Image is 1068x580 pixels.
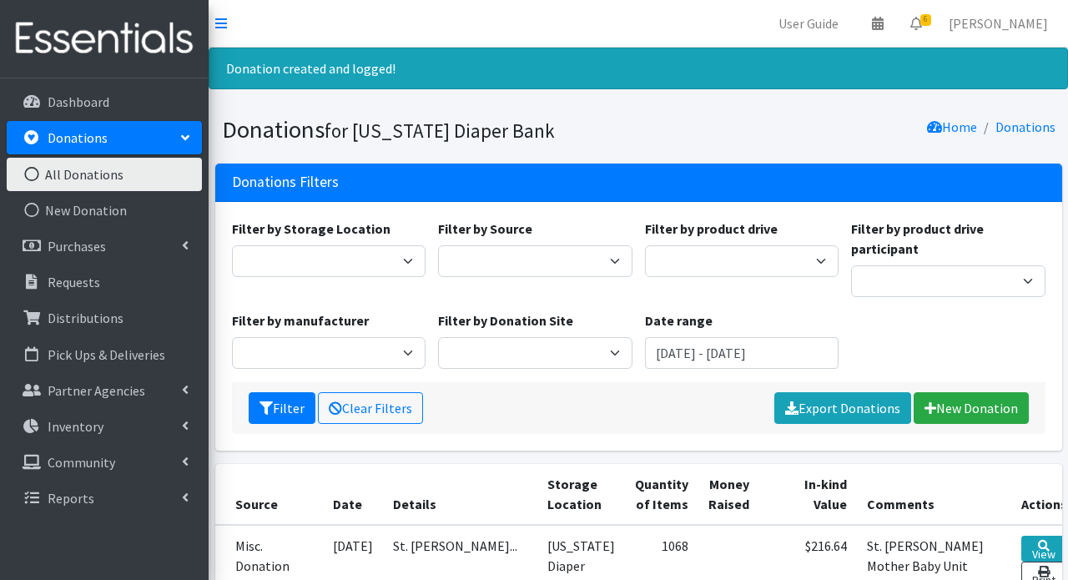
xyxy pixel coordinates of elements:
small: for [US_STATE] Diaper Bank [325,119,555,143]
th: Money Raised [698,464,759,525]
h3: Donations Filters [232,174,339,191]
p: Requests [48,274,100,290]
div: Donation created and logged! [209,48,1068,89]
p: Dashboard [48,93,109,110]
p: Distributions [48,310,123,326]
p: Community [48,454,115,471]
p: Reports [48,490,94,507]
a: View [1021,536,1067,562]
a: Partner Agencies [7,374,202,407]
input: January 1, 2011 - December 31, 2011 [645,337,839,369]
a: Pick Ups & Deliveries [7,338,202,371]
th: Storage Location [537,464,625,525]
a: User Guide [765,7,852,40]
label: Filter by product drive [645,219,778,239]
a: Dashboard [7,85,202,119]
label: Filter by product drive participant [851,219,1045,259]
span: 6 [920,14,931,26]
label: Filter by Source [438,219,532,239]
a: New Donation [914,392,1029,424]
a: Purchases [7,229,202,263]
th: Comments [857,464,1011,525]
a: Reports [7,482,202,515]
a: Community [7,446,202,479]
a: New Donation [7,194,202,227]
p: Partner Agencies [48,382,145,399]
label: Filter by manufacturer [232,310,369,330]
p: Purchases [48,238,106,255]
p: Inventory [48,418,103,435]
a: Donations [7,121,202,154]
button: Filter [249,392,315,424]
img: HumanEssentials [7,11,202,67]
p: Donations [48,129,108,146]
a: Home [927,119,977,135]
h1: Donations [222,115,632,144]
a: Clear Filters [318,392,423,424]
th: Details [383,464,537,525]
a: Donations [995,119,1055,135]
a: Distributions [7,301,202,335]
a: [PERSON_NAME] [935,7,1061,40]
p: Pick Ups & Deliveries [48,346,165,363]
th: Source [215,464,323,525]
a: All Donations [7,158,202,191]
label: Filter by Donation Site [438,310,573,330]
th: In-kind Value [759,464,857,525]
label: Filter by Storage Location [232,219,390,239]
a: Inventory [7,410,202,443]
th: Date [323,464,383,525]
label: Date range [645,310,713,330]
a: Requests [7,265,202,299]
th: Quantity of Items [625,464,698,525]
a: 6 [897,7,935,40]
a: Export Donations [774,392,911,424]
